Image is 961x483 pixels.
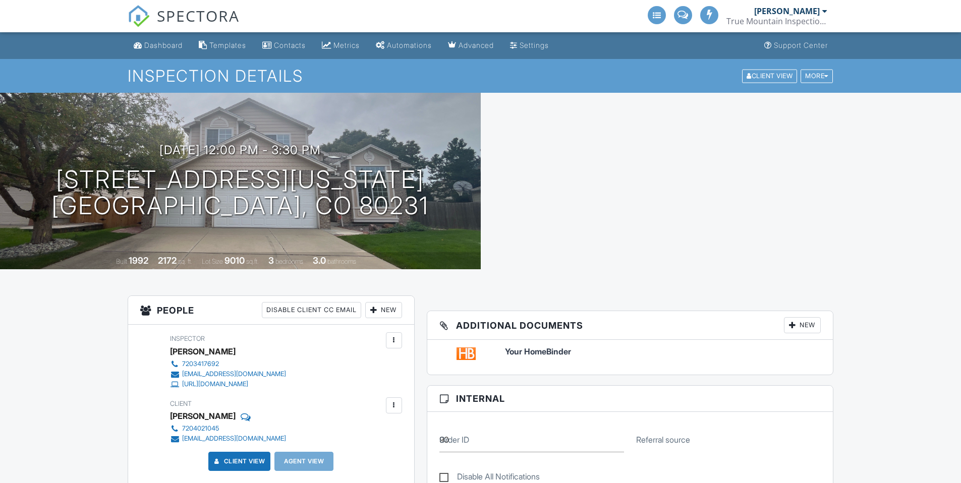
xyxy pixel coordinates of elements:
[128,67,834,85] h1: Inspection Details
[327,258,356,265] span: bathrooms
[636,434,690,445] label: Referral source
[202,258,223,265] span: Lot Size
[170,369,286,379] a: [EMAIL_ADDRESS][DOMAIN_NAME]
[801,69,833,83] div: More
[268,255,274,266] div: 3
[365,302,402,318] div: New
[318,36,364,55] a: Metrics
[170,359,286,369] a: 7203417692
[427,311,833,340] h3: Additional Documents
[212,456,265,466] a: Client View
[159,143,321,157] h3: [DATE] 12:00 pm - 3:30 pm
[505,347,821,356] a: Your HomeBinder
[116,258,127,265] span: Built
[520,41,549,49] div: Settings
[209,41,246,49] div: Templates
[313,255,326,266] div: 3.0
[459,41,494,49] div: Advanced
[742,69,797,83] div: Client View
[439,434,469,445] label: Order ID
[784,317,821,333] div: New
[726,16,827,26] div: True Mountain Inspections
[457,347,476,360] img: homebinder-01ee79ab6597d7457983ebac235b49a047b0a9616a008fb4a345000b08f3b69e.png
[182,435,286,443] div: [EMAIL_ADDRESS][DOMAIN_NAME]
[182,380,248,388] div: [URL][DOMAIN_NAME]
[158,255,177,266] div: 2172
[372,36,436,55] a: Automations (Advanced)
[128,14,240,35] a: SPECTORA
[129,255,148,266] div: 1992
[182,370,286,378] div: [EMAIL_ADDRESS][DOMAIN_NAME]
[182,425,219,433] div: 7204021045
[506,36,553,55] a: Settings
[387,41,432,49] div: Automations
[224,255,245,266] div: 9010
[170,379,286,389] a: [URL][DOMAIN_NAME]
[170,335,205,342] span: Inspector
[182,360,219,368] div: 7203417692
[144,41,183,49] div: Dashboard
[170,344,236,359] div: [PERSON_NAME]
[128,296,414,325] h3: People
[274,41,306,49] div: Contacts
[51,166,429,220] h1: [STREET_ADDRESS][US_STATE] [GEOGRAPHIC_DATA], CO 80231
[128,5,150,27] img: The Best Home Inspection Software - Spectora
[444,36,498,55] a: Advanced
[262,302,361,318] div: Disable Client CC Email
[246,258,259,265] span: sq.ft.
[195,36,250,55] a: Templates
[170,424,286,434] a: 7204021045
[170,408,236,424] div: [PERSON_NAME]
[754,6,820,16] div: [PERSON_NAME]
[178,258,192,265] span: sq. ft.
[774,41,828,49] div: Support Center
[170,400,192,407] span: Client
[170,434,286,444] a: [EMAIL_ADDRESS][DOMAIN_NAME]
[427,386,833,412] h3: Internal
[333,41,360,49] div: Metrics
[760,36,832,55] a: Support Center
[275,258,303,265] span: bedrooms
[157,5,240,26] span: SPECTORA
[130,36,187,55] a: Dashboard
[741,72,800,79] a: Client View
[258,36,310,55] a: Contacts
